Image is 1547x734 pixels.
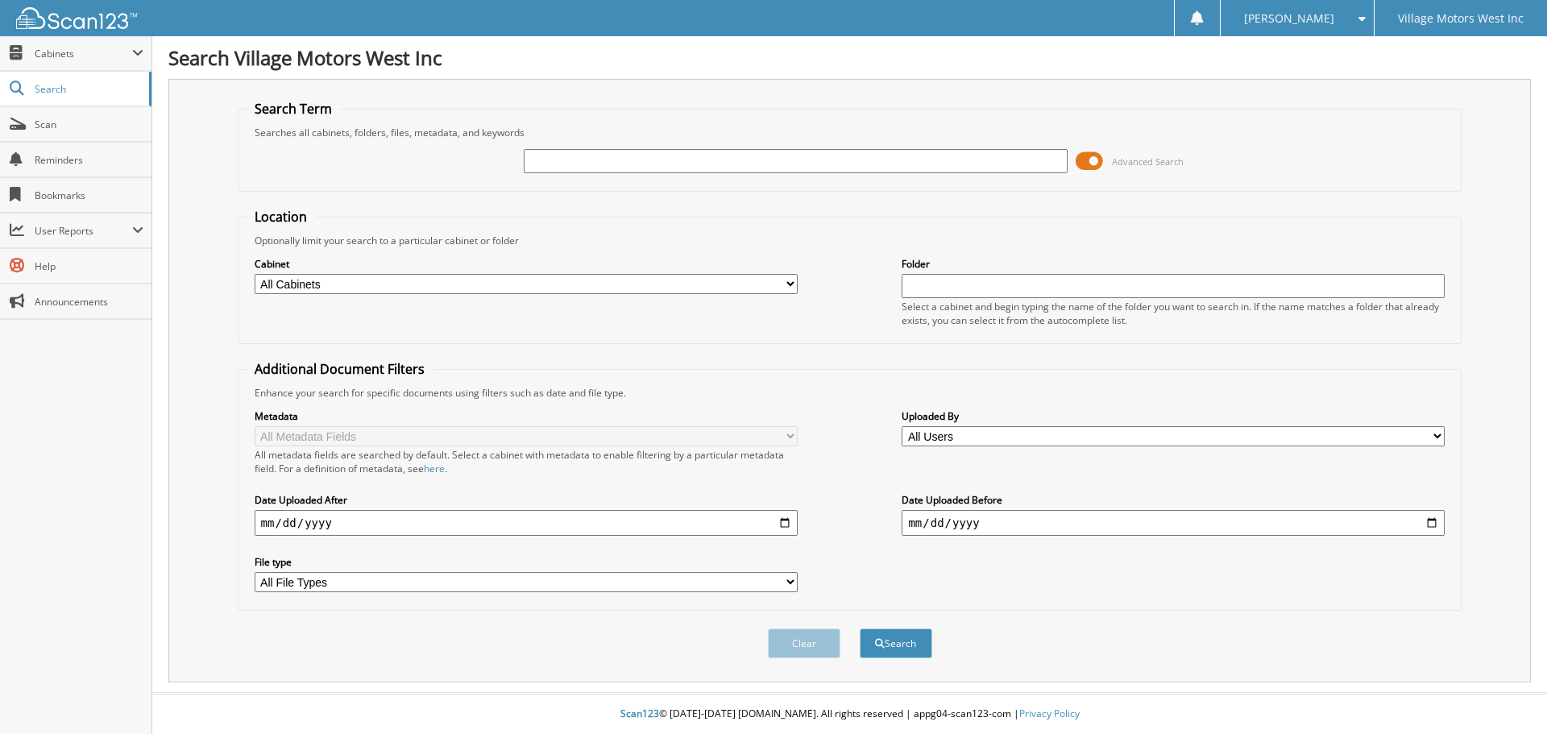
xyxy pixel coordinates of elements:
button: Clear [768,628,840,658]
a: here [424,462,445,475]
label: Folder [902,257,1445,271]
span: Scan123 [620,707,659,720]
input: end [902,510,1445,536]
h1: Search Village Motors West Inc [168,44,1531,71]
legend: Search Term [247,100,340,118]
span: User Reports [35,224,132,238]
img: scan123-logo-white.svg [16,7,137,29]
span: Help [35,259,143,273]
label: File type [255,555,798,569]
div: Searches all cabinets, folders, files, metadata, and keywords [247,126,1454,139]
div: All metadata fields are searched by default. Select a cabinet with metadata to enable filtering b... [255,448,798,475]
iframe: Chat Widget [1466,657,1547,734]
span: Reminders [35,153,143,167]
span: Advanced Search [1112,156,1184,168]
a: Privacy Policy [1019,707,1080,720]
span: Scan [35,118,143,131]
label: Metadata [255,409,798,423]
label: Date Uploaded After [255,493,798,507]
span: Village Motors West Inc [1398,14,1524,23]
div: Select a cabinet and begin typing the name of the folder you want to search in. If the name match... [902,300,1445,327]
div: © [DATE]-[DATE] [DOMAIN_NAME]. All rights reserved | appg04-scan123-com | [152,695,1547,734]
label: Uploaded By [902,409,1445,423]
label: Cabinet [255,257,798,271]
div: Enhance your search for specific documents using filters such as date and file type. [247,386,1454,400]
input: start [255,510,798,536]
span: Bookmarks [35,189,143,202]
span: Cabinets [35,47,132,60]
div: Optionally limit your search to a particular cabinet or folder [247,234,1454,247]
legend: Additional Document Filters [247,360,433,378]
button: Search [860,628,932,658]
legend: Location [247,208,315,226]
span: [PERSON_NAME] [1244,14,1334,23]
span: Search [35,82,141,96]
label: Date Uploaded Before [902,493,1445,507]
span: Announcements [35,295,143,309]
